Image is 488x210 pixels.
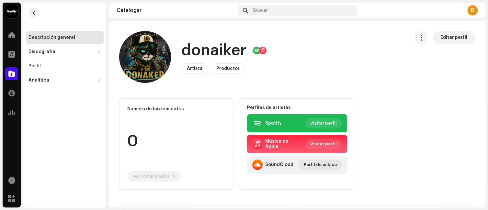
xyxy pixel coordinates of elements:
[265,162,293,167] font: SoundCloud
[305,139,342,149] button: Visitar perfil
[117,8,142,13] font: Catalogar
[28,64,41,68] font: Perfil
[26,31,104,44] re-m-nav-item: Descripción general
[247,105,291,110] font: Perfiles de artistas
[119,98,234,190] re-o-card-data: Número de lanzamientos
[26,74,104,87] re-m-nav-dropdown: Analítica
[304,162,337,167] font: Perfil de enlace
[26,60,104,72] re-m-nav-item: Perfil
[119,31,171,83] img: 689ff2c0-22db-4fb1-9839-49a4796af142
[265,121,282,126] font: Spotify
[28,49,55,54] div: Discografía
[28,35,75,40] font: Descripción general
[310,142,337,146] font: Visitar perfil
[181,43,246,58] font: donaiker
[5,5,18,18] img: 10370c6a-d0e2-4592-b8a2-38f444b0ca44
[310,121,337,125] font: Visitar perfil
[216,66,240,71] font: Productor
[305,118,342,128] button: Visitar perfil
[28,78,49,83] font: Analítica
[253,8,267,13] font: Buscar
[28,50,55,54] font: Discografía
[28,63,41,69] div: Perfil
[471,8,474,13] font: D
[433,31,475,44] button: Editar perfil
[440,35,467,40] font: Editar perfil
[265,139,289,149] font: Música de Apple
[26,45,104,58] re-m-nav-dropdown: Discografía
[299,160,342,170] button: Perfil de enlace
[187,66,203,71] font: Artista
